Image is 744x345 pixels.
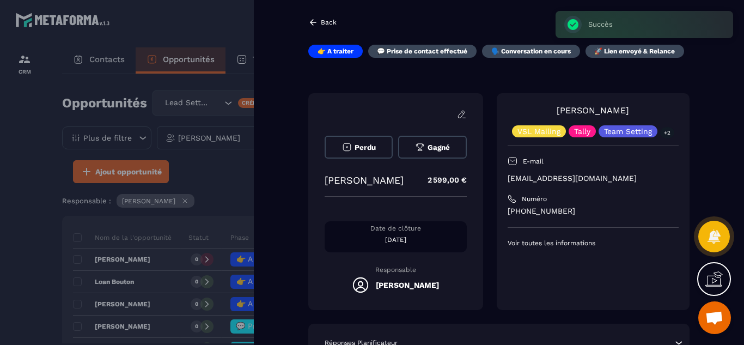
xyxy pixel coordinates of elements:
[491,47,571,56] p: 🗣️ Conversation en cours
[698,301,731,334] div: Ouvrir le chat
[508,239,679,247] p: Voir toutes les informations
[325,266,467,274] p: Responsable
[517,128,560,135] p: VSL Mailing
[508,206,679,216] p: [PHONE_NUMBER]
[377,47,467,56] p: 💬 Prise de contact effectué
[325,224,467,233] p: Date de clôture
[574,128,590,135] p: Tally
[376,281,439,289] h5: [PERSON_NAME]
[321,19,337,26] p: Back
[508,173,679,184] p: [EMAIL_ADDRESS][DOMAIN_NAME]
[594,47,675,56] p: 🚀 Lien envoyé & Relance
[604,128,652,135] p: Team Setting
[660,127,674,138] p: +2
[325,235,467,244] p: [DATE]
[325,136,393,159] button: Perdu
[325,174,404,186] p: [PERSON_NAME]
[428,143,450,152] span: Gagné
[417,170,467,191] p: 2 599,00 €
[523,157,544,166] p: E-mail
[318,47,353,56] p: 👉 A traiter
[398,136,466,159] button: Gagné
[557,105,629,116] a: [PERSON_NAME]
[522,195,547,203] p: Numéro
[355,143,376,152] span: Perdu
